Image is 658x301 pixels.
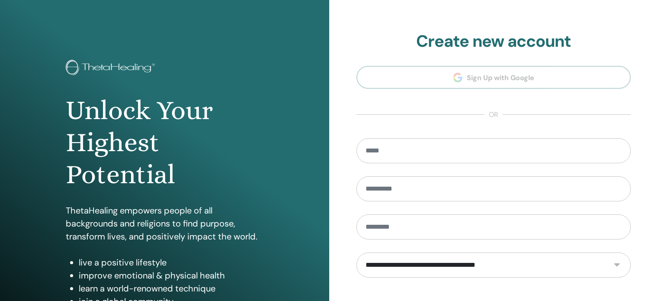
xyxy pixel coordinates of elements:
[356,32,631,52] h2: Create new account
[79,282,263,295] li: learn a world-renowned technique
[79,256,263,269] li: live a positive lifestyle
[485,110,503,120] span: or
[66,94,263,191] h1: Unlock Your Highest Potential
[66,204,263,243] p: ThetaHealing empowers people of all backgrounds and religions to find purpose, transform lives, a...
[79,269,263,282] li: improve emotional & physical health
